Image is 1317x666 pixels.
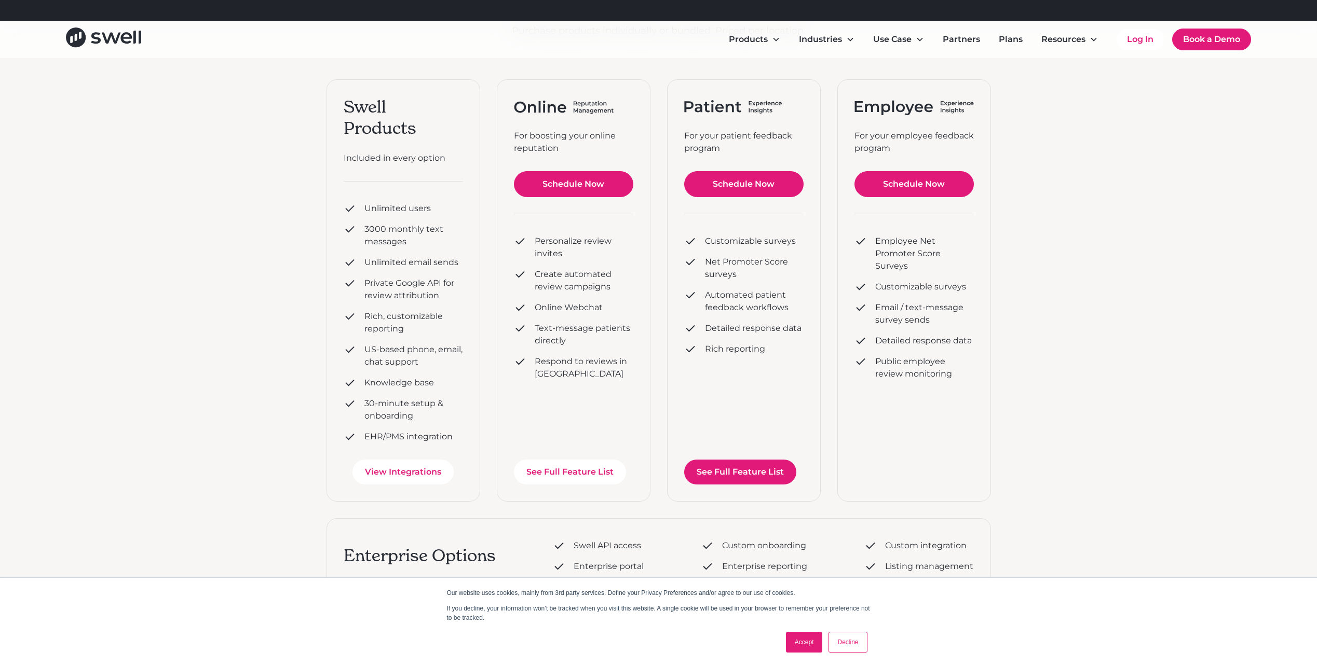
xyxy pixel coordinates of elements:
[729,33,768,46] div: Products
[722,539,806,552] div: Custom onboarding
[447,604,871,622] p: If you decline, your information won’t be tracked when you visit this website. A single cookie wi...
[990,29,1031,50] a: Plans
[574,560,644,573] div: Enterprise portal
[854,130,974,155] div: For your employee feedback program
[1117,29,1164,50] a: Log In
[514,130,633,155] div: For boosting your online reputation
[1172,29,1251,50] a: Book a Demo
[829,632,867,653] a: Decline
[875,281,966,293] div: Customizable surveys
[684,460,796,484] a: See Full Feature List
[799,33,842,46] div: Industries
[364,431,453,443] div: EHR/PMS integration
[873,33,912,46] div: Use Case
[66,27,141,51] a: home
[364,223,463,248] div: 3000 monthly text messages
[447,588,871,598] p: Our website uses cookies, mainly from 3rd party services. Define your Privacy Preferences and/or ...
[344,152,463,164] div: Included in every option
[875,235,974,272] div: Employee Net Promoter Score Surveys
[535,322,633,347] div: Text-message patients directly
[885,560,973,573] div: Listing management
[535,235,633,260] div: Personalize review invites
[885,539,967,552] div: Custom integration
[364,310,463,335] div: Rich, customizable reporting
[1033,29,1106,50] div: Resources
[535,268,633,293] div: Create automated review campaigns
[684,130,804,155] div: For your patient feedback program
[722,560,807,573] div: Enterprise reporting
[791,29,863,50] div: Industries
[535,301,603,314] div: Online Webchat
[364,202,431,215] div: Unlimited users
[574,539,641,552] div: Swell API access
[934,29,988,50] a: Partners
[875,355,974,380] div: Public employee review monitoring
[364,377,434,389] div: Knowledge base
[865,29,932,50] div: Use Case
[684,171,804,197] a: Schedule Now
[705,343,765,355] div: Rich reporting
[705,256,804,281] div: Net Promoter Score surveys
[875,301,974,326] div: Email / text-message survey sends
[514,171,633,197] a: Schedule Now
[364,343,463,368] div: US-based phone, email, chat support
[344,96,463,140] div: Swell Products
[352,460,454,484] a: View Integrations
[705,289,804,314] div: Automated patient feedback workflows
[364,277,463,302] div: Private Google API for review attribution
[705,235,796,247] div: Customizable surveys
[1041,33,1085,46] div: Resources
[344,545,496,567] h3: Enterprise Options
[364,256,458,269] div: Unlimited email sends
[786,632,823,653] a: Accept
[875,335,972,347] div: Detailed response data
[535,355,633,380] div: Respond to reviews in [GEOGRAPHIC_DATA]
[721,29,789,50] div: Products
[514,460,626,484] a: See Full Feature List
[364,397,463,422] div: 30-minute setup & onboarding
[705,322,802,335] div: Detailed response data
[854,171,974,197] a: Schedule Now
